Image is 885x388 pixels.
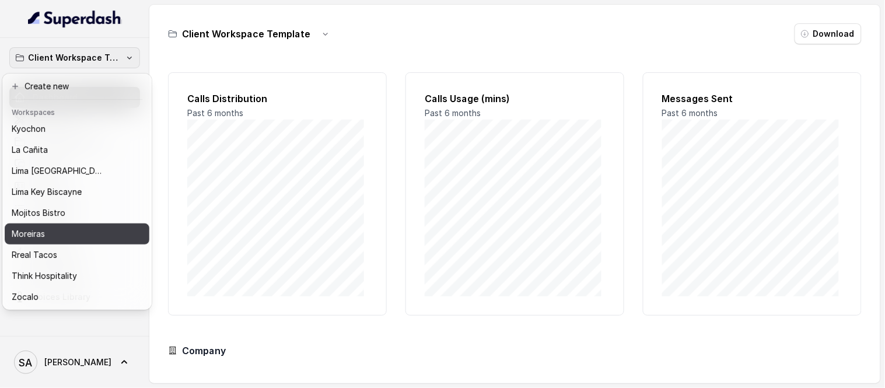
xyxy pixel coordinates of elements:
[12,164,105,178] p: Lima [GEOGRAPHIC_DATA]
[12,143,48,157] p: La Cañita
[12,185,82,199] p: Lima Key Biscayne
[28,51,121,65] p: Client Workspace Template
[12,227,45,241] p: Moreiras
[5,102,149,121] header: Workspaces
[2,74,152,310] div: Client Workspace Template
[12,122,46,136] p: Kyochon
[12,206,65,220] p: Mojitos Bistro
[12,290,39,304] p: Zocalo
[9,47,140,68] button: Client Workspace Template
[12,269,77,283] p: Think Hospitality
[12,248,57,262] p: Rreal Tacos
[5,76,149,97] button: Create new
